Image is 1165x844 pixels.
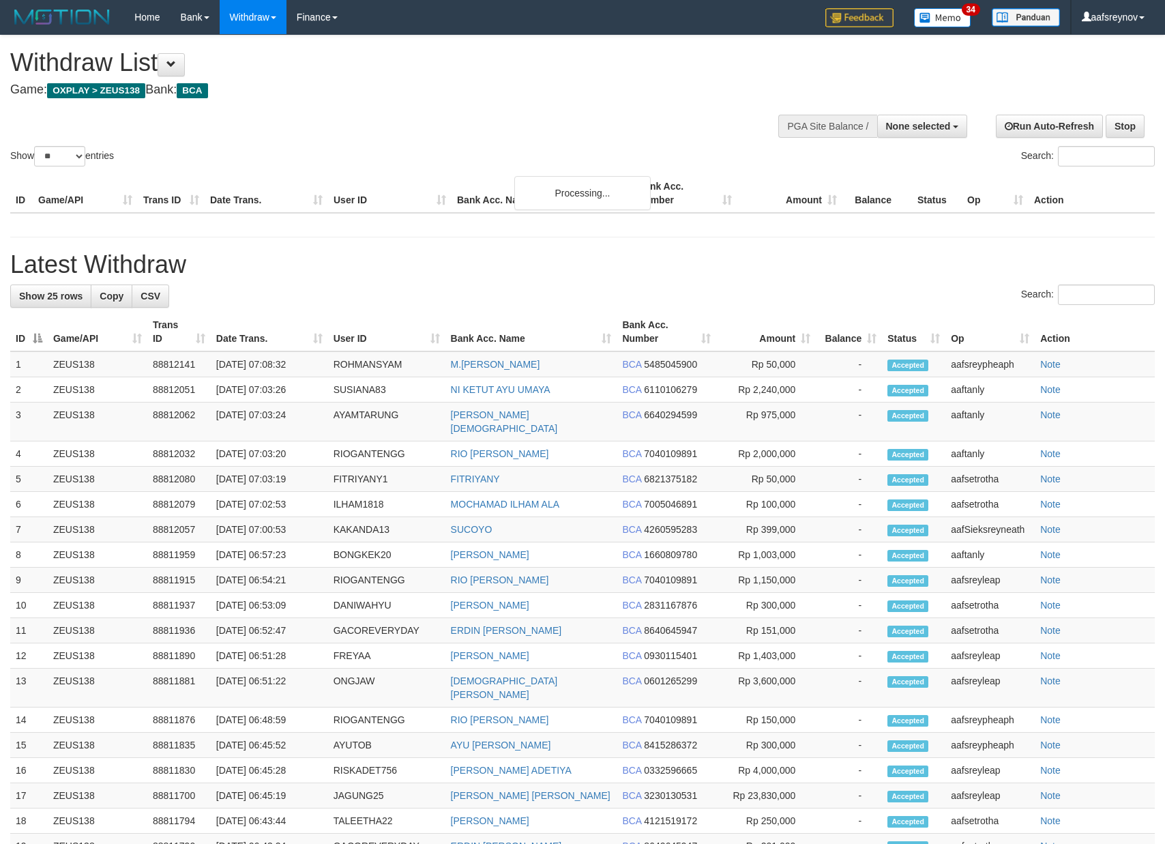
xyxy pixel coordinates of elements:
td: ZEUS138 [48,467,147,492]
span: BCA [622,524,641,535]
span: CSV [141,291,160,302]
span: Copy 2831167876 to clipboard [644,600,697,611]
td: BONGKEK20 [328,542,445,568]
th: Amount [737,174,842,213]
td: [DATE] 06:53:09 [211,593,328,618]
td: [DATE] 07:03:19 [211,467,328,492]
td: aafsetrotha [945,618,1035,643]
td: - [816,669,882,708]
a: Note [1040,549,1061,560]
td: FREYAA [328,643,445,669]
td: aafsetrotha [945,467,1035,492]
td: 88811876 [147,708,211,733]
td: [DATE] 07:02:53 [211,492,328,517]
a: Note [1040,714,1061,725]
td: aafsreypheaph [945,708,1035,733]
td: 88812051 [147,377,211,403]
td: 88811830 [147,758,211,783]
a: Note [1040,524,1061,535]
td: ZEUS138 [48,542,147,568]
img: MOTION_logo.png [10,7,114,27]
td: 6 [10,492,48,517]
span: Accepted [887,715,928,727]
td: [DATE] 07:00:53 [211,517,328,542]
td: SUSIANA83 [328,377,445,403]
th: Trans ID: activate to sort column ascending [147,312,211,351]
a: Stop [1106,115,1145,138]
td: aafsreyleap [945,758,1035,783]
h1: Withdraw List [10,49,763,76]
label: Search: [1021,285,1155,305]
td: - [816,618,882,643]
th: Op [962,174,1029,213]
th: Amount: activate to sort column ascending [716,312,816,351]
h4: Game: Bank: [10,83,763,97]
div: Processing... [514,176,651,210]
span: Accepted [887,626,928,637]
td: Rp 250,000 [716,809,816,834]
td: Rp 50,000 [716,467,816,492]
a: M.[PERSON_NAME] [451,359,540,370]
a: MOCHAMAD ILHAM ALA [451,499,559,510]
span: Accepted [887,575,928,587]
span: BCA [622,714,641,725]
td: RIOGANTENGG [328,568,445,593]
td: - [816,593,882,618]
span: BCA [622,409,641,420]
td: ZEUS138 [48,351,147,377]
a: Show 25 rows [10,285,91,308]
td: [DATE] 06:45:52 [211,733,328,758]
span: BCA [622,574,641,585]
td: 88811890 [147,643,211,669]
td: ZEUS138 [48,669,147,708]
td: Rp 50,000 [716,351,816,377]
button: None selected [877,115,968,138]
td: - [816,351,882,377]
td: 8 [10,542,48,568]
a: Note [1040,474,1061,484]
td: 3 [10,403,48,441]
td: - [816,492,882,517]
span: Accepted [887,360,928,371]
th: User ID: activate to sort column ascending [328,312,445,351]
td: aafsetrotha [945,492,1035,517]
a: [DEMOGRAPHIC_DATA][PERSON_NAME] [451,675,558,700]
span: BCA [622,815,641,826]
th: Trans ID [138,174,205,213]
td: 88812062 [147,403,211,441]
span: Copy 6110106279 to clipboard [644,384,697,395]
td: 88811700 [147,783,211,809]
span: BCA [622,448,641,459]
a: Note [1040,765,1061,776]
td: Rp 2,000,000 [716,441,816,467]
th: Bank Acc. Number [632,174,737,213]
a: SUCOYO [451,524,492,535]
td: - [816,783,882,809]
a: Note [1040,600,1061,611]
td: 1 [10,351,48,377]
td: KAKANDA13 [328,517,445,542]
td: 18 [10,809,48,834]
label: Search: [1021,146,1155,166]
th: User ID [328,174,452,213]
td: aaftanly [945,542,1035,568]
td: GACOREVERYDAY [328,618,445,643]
td: 88812141 [147,351,211,377]
span: BCA [622,359,641,370]
span: Show 25 rows [19,291,83,302]
span: Copy 8640645947 to clipboard [644,625,697,636]
td: [DATE] 06:57:23 [211,542,328,568]
td: - [816,643,882,669]
td: aaftanly [945,403,1035,441]
td: ZEUS138 [48,517,147,542]
td: ONGJAW [328,669,445,708]
th: Game/API [33,174,138,213]
td: Rp 150,000 [716,708,816,733]
td: 88811937 [147,593,211,618]
a: [PERSON_NAME] [451,600,529,611]
td: 7 [10,517,48,542]
a: Note [1040,574,1061,585]
a: Note [1040,448,1061,459]
th: ID: activate to sort column descending [10,312,48,351]
td: - [816,568,882,593]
